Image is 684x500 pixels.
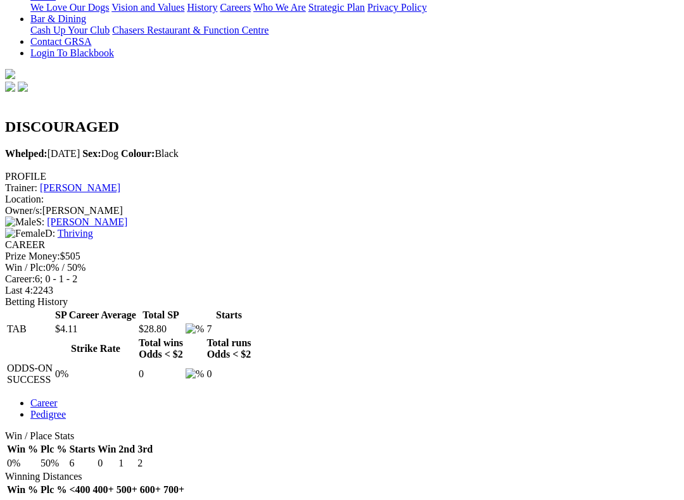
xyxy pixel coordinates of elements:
div: Bar & Dining [30,25,679,36]
th: Total SP [138,309,184,322]
td: $28.80 [138,323,184,335]
a: Pedigree [30,409,66,420]
div: $505 [5,251,679,262]
th: Starts [206,309,251,322]
div: 0% / 50% [5,262,679,273]
b: Sex: [82,148,101,159]
img: twitter.svg [18,82,28,92]
th: 600+ [139,484,161,496]
a: Careers [220,2,251,13]
th: Total wins Odds < $2 [138,337,184,361]
a: [PERSON_NAME] [47,216,127,227]
th: Plc % [40,484,67,496]
span: Prize Money: [5,251,60,261]
div: About [30,2,679,13]
span: Career: [5,273,35,284]
span: D: [5,228,55,239]
th: Win % [6,484,39,496]
div: [PERSON_NAME] [5,205,679,216]
b: Colour: [121,148,155,159]
img: % [186,323,204,335]
td: 6 [68,457,96,470]
td: 0 [138,362,184,386]
a: Contact GRSA [30,36,91,47]
th: Total runs Odds < $2 [206,337,251,361]
th: Starts [68,443,96,456]
td: ODDS-ON SUCCESS [6,362,53,386]
a: Chasers Restaurant & Function Centre [112,25,269,35]
td: TAB [6,323,53,335]
span: [DATE] [5,148,80,159]
img: Female [5,228,45,239]
td: 50% [40,457,67,470]
span: Location: [5,194,44,204]
img: facebook.svg [5,82,15,92]
div: Winning Distances [5,471,679,482]
div: 6; 0 - 1 - 2 [5,273,679,285]
a: [PERSON_NAME] [40,182,120,193]
span: Owner/s: [5,205,42,216]
a: Strategic Plan [308,2,365,13]
div: PROFILE [5,171,679,182]
th: SP Career Average [54,309,137,322]
td: $4.11 [54,323,137,335]
a: Thriving [58,228,93,239]
td: 0 [206,362,251,386]
td: 7 [206,323,251,335]
span: Dog [82,148,118,159]
th: 400+ [92,484,115,496]
a: Cash Up Your Club [30,25,110,35]
img: logo-grsa-white.png [5,69,15,79]
th: 700+ [163,484,185,496]
a: Privacy Policy [367,2,427,13]
a: Who We Are [253,2,306,13]
div: Win / Place Stats [5,430,679,442]
div: CAREER [5,239,679,251]
a: History [187,2,217,13]
th: Win % [6,443,39,456]
th: 3rd [137,443,153,456]
a: Login To Blackbook [30,47,114,58]
td: 0 [97,457,117,470]
b: Whelped: [5,148,47,159]
img: Male [5,216,36,228]
a: Vision and Values [111,2,184,13]
th: <400 [68,484,91,496]
a: Career [30,397,58,408]
h2: DISCOURAGED [5,118,679,135]
th: Win [97,443,117,456]
td: 0% [54,362,137,386]
th: 500+ [116,484,138,496]
a: Bar & Dining [30,13,86,24]
a: We Love Our Dogs [30,2,109,13]
img: % [186,368,204,380]
th: Strike Rate [54,337,137,361]
div: 2243 [5,285,679,296]
span: S: [5,216,44,227]
span: Black [121,148,179,159]
div: Betting History [5,296,679,308]
td: 0% [6,457,39,470]
th: 2nd [118,443,136,456]
span: Last 4: [5,285,33,296]
span: Trainer: [5,182,37,193]
td: 2 [137,457,153,470]
span: Win / Plc: [5,262,46,273]
th: Plc % [40,443,67,456]
td: 1 [118,457,136,470]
